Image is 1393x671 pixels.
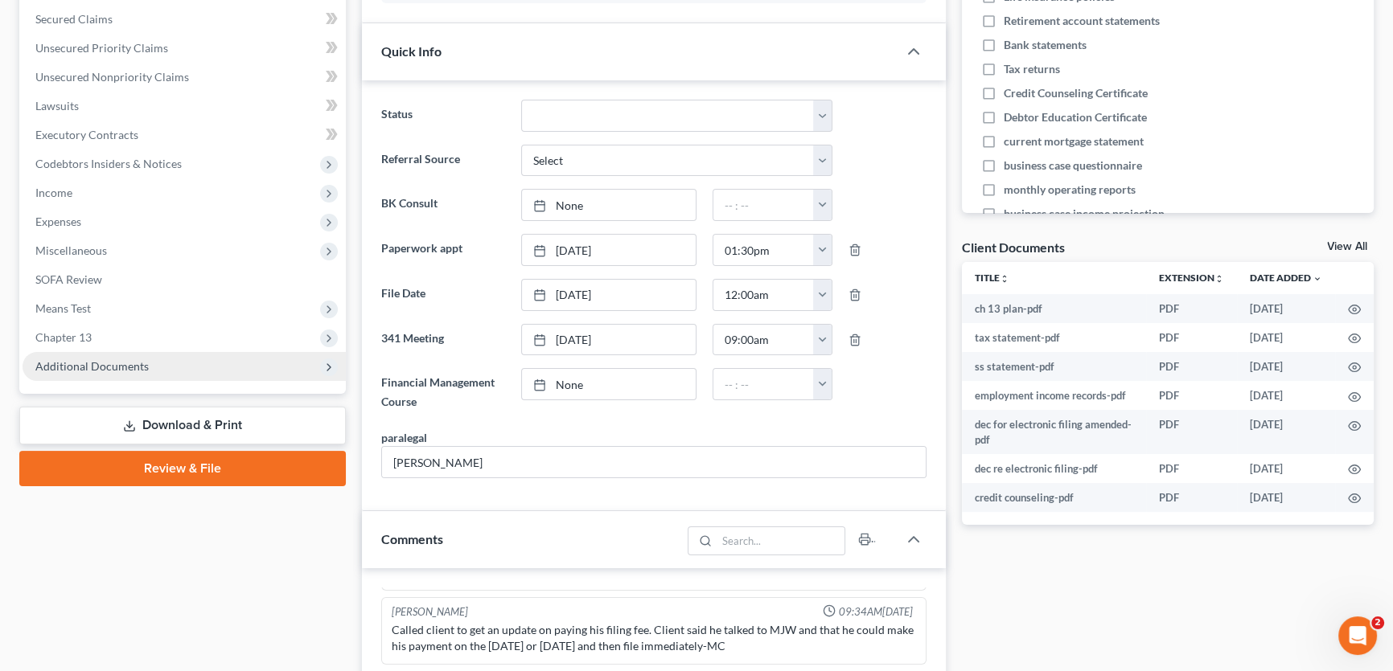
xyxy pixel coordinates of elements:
td: PDF [1146,454,1237,483]
td: PDF [1146,294,1237,323]
a: [DATE] [522,325,695,355]
input: -- : -- [713,280,815,310]
iframe: Intercom live chat [1338,616,1377,655]
a: View All [1327,241,1367,252]
span: Bank statements [1004,37,1087,53]
td: [DATE] [1237,294,1335,323]
a: Secured Claims [23,5,346,34]
span: business case questionnaire [1004,158,1142,174]
td: [DATE] [1237,454,1335,483]
span: Expenses [35,215,81,228]
input: -- : -- [713,190,815,220]
span: Unsecured Priority Claims [35,41,168,55]
span: Credit Counseling Certificate [1004,85,1148,101]
span: Secured Claims [35,12,113,26]
input: -- : -- [713,369,815,399]
span: Tax returns [1004,61,1060,77]
td: PDF [1146,381,1237,410]
span: business case income projection [1004,206,1165,222]
td: [DATE] [1237,323,1335,352]
td: ch 13 plan-pdf [962,294,1147,323]
td: PDF [1146,323,1237,352]
td: [DATE] [1237,483,1335,512]
span: Income [35,186,72,199]
div: [PERSON_NAME] [392,604,468,620]
a: Lawsuits [23,92,346,121]
td: dec re electronic filing-pdf [962,454,1147,483]
a: Date Added expand_more [1250,272,1322,284]
td: ss statement-pdf [962,352,1147,381]
span: SOFA Review [35,272,102,286]
span: Miscellaneous [35,243,107,257]
span: Executory Contracts [35,128,138,141]
span: Quick Info [381,43,442,59]
span: Comments [381,531,443,546]
span: Debtor Education Certificate [1004,109,1147,125]
a: SOFA Review [23,265,346,294]
span: Retirement account statements [1004,13,1160,29]
td: credit counseling-pdf [962,483,1147,512]
i: expand_more [1313,274,1322,284]
label: BK Consult [373,189,513,221]
td: [DATE] [1237,410,1335,454]
label: Referral Source [373,145,513,177]
span: 09:34AM[DATE] [839,604,913,620]
span: Means Test [35,301,91,315]
td: PDF [1146,483,1237,512]
div: Client Documents [962,239,1065,256]
a: Review & File [19,451,346,486]
i: unfold_more [1214,274,1224,284]
span: Additional Documents [35,359,149,373]
i: unfold_more [1000,274,1009,284]
label: Paperwork appt [373,234,513,266]
a: Unsecured Priority Claims [23,34,346,63]
a: Titleunfold_more [975,272,1009,284]
input: -- : -- [713,235,815,265]
td: PDF [1146,410,1237,454]
div: paralegal [381,429,427,446]
td: dec for electronic filing amended-pdf [962,410,1147,454]
div: Called client to get an update on paying his filing fee. Client said he talked to MJW and that he... [392,622,916,654]
label: Financial Management Course [373,368,513,416]
span: 2 [1371,616,1384,629]
span: monthly operating reports [1004,182,1136,198]
a: Executory Contracts [23,121,346,149]
span: Codebtors Insiders & Notices [35,157,182,170]
a: Unsecured Nonpriority Claims [23,63,346,92]
a: None [522,369,695,399]
span: Chapter 13 [35,330,92,344]
td: employment income records-pdf [962,381,1147,410]
a: None [522,190,695,220]
span: Lawsuits [35,99,79,113]
td: [DATE] [1237,381,1335,410]
td: PDF [1146,352,1237,381]
td: tax statement-pdf [962,323,1147,352]
a: Extensionunfold_more [1159,272,1224,284]
input: -- [382,447,926,477]
label: File Date [373,279,513,311]
a: [DATE] [522,280,695,310]
input: Search... [717,527,844,554]
label: 341 Meeting [373,324,513,356]
span: current mortgage statement [1004,133,1144,149]
span: Unsecured Nonpriority Claims [35,70,189,84]
td: [DATE] [1237,352,1335,381]
a: Download & Print [19,407,346,444]
a: [DATE] [522,235,695,265]
label: Status [373,100,513,132]
input: -- : -- [713,325,815,355]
